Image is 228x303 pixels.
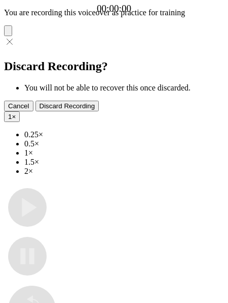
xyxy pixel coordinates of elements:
[35,101,99,111] button: Discard Recording
[24,158,224,167] li: 1.5×
[24,130,224,139] li: 0.25×
[4,111,20,122] button: 1×
[4,8,224,17] p: You are recording this voiceover as practice for training
[24,167,224,176] li: 2×
[8,113,12,120] span: 1
[4,59,224,73] h2: Discard Recording?
[24,83,224,93] li: You will not be able to recover this once discarded.
[24,148,224,158] li: 1×
[24,139,224,148] li: 0.5×
[97,3,131,14] a: 00:00:00
[4,101,33,111] button: Cancel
